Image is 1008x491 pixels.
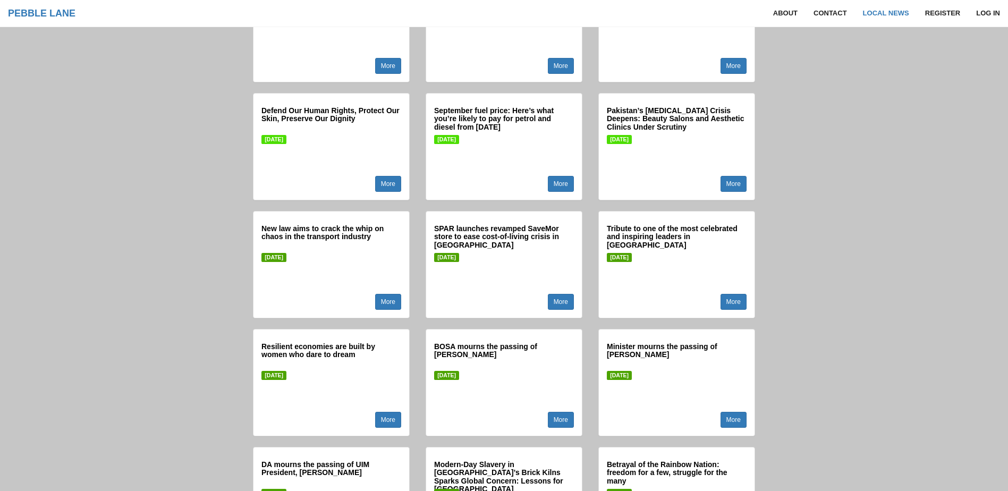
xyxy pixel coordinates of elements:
h5: September fuel price: Here’s what you’re likely to pay for petrol and diesel from [DATE] [434,107,574,128]
h5: DA mourns the passing of UIM President, [PERSON_NAME] [261,461,401,482]
a: More [721,294,747,310]
a: More [721,176,747,192]
a: More [548,412,574,428]
h5: Minister mourns the passing of [PERSON_NAME] [607,343,747,364]
h5: BOSA mourns the passing of [PERSON_NAME] [434,343,574,364]
h5: Resilient economies are built by women who dare to dream [261,343,401,364]
h5: Betrayal of the Rainbow Nation: freedom for a few, struggle for the many [607,461,747,482]
h5: Modern-Day Slavery in [GEOGRAPHIC_DATA]’s Brick Kilns Sparks Global Concern: Lessons for [GEOGRAP... [434,461,574,482]
span: [DATE] [261,135,286,144]
span: [DATE] [261,371,286,380]
span: [DATE] [607,135,632,144]
span: [DATE] [434,371,459,380]
a: More [375,176,401,192]
a: More [375,412,401,428]
a: More [375,58,401,74]
h5: SPAR launches revamped SaveMor store to ease cost-of-living crisis in [GEOGRAPHIC_DATA] [434,225,574,246]
a: More [548,176,574,192]
a: More [721,412,747,428]
a: More [548,294,574,310]
a: More [721,58,747,74]
h5: Defend Our Human Rights, Protect Our Skin, Preserve Our Dignity [261,107,401,128]
span: [DATE] [434,253,459,262]
span: [DATE] [261,253,286,262]
h5: Tribute to one of the most celebrated and inspiring leaders in [GEOGRAPHIC_DATA] [607,225,747,246]
h5: Pakistan’s [MEDICAL_DATA] Crisis Deepens: Beauty Salons and Aesthetic Clinics Under Scrutiny [607,107,747,128]
h5: New law aims to crack the whip on chaos in the transport industry [261,225,401,246]
a: More [548,58,574,74]
span: [DATE] [607,253,632,262]
span: [DATE] [607,371,632,380]
a: More [375,294,401,310]
span: [DATE] [434,135,459,144]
